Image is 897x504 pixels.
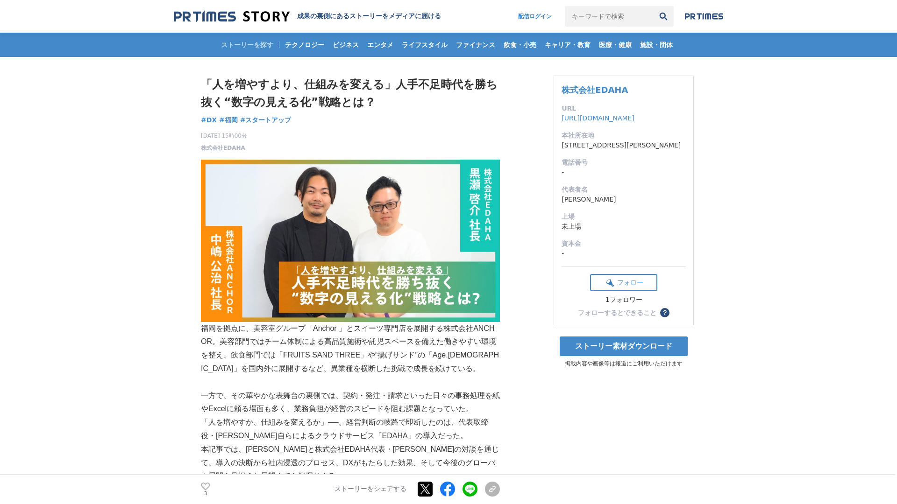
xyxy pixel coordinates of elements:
span: ライフスタイル [398,41,451,49]
button: 検索 [653,6,674,27]
dd: [PERSON_NAME] [562,195,686,204]
img: 成果の裏側にあるストーリーをメディアに届ける [174,10,290,23]
input: キーワードで検索 [565,6,653,27]
span: #福岡 [219,116,238,124]
a: 配信ログイン [509,6,561,27]
span: #スタートアップ [240,116,292,124]
button: ？ [660,308,669,317]
dd: [STREET_ADDRESS][PERSON_NAME] [562,140,686,150]
h2: 成果の裏側にあるストーリーをメディアに届ける [297,12,441,21]
a: 医療・健康 [595,33,635,57]
dd: - [562,168,686,177]
div: フォローするとできること [578,309,656,316]
span: ？ [662,309,668,316]
a: #DX [201,115,217,125]
a: 株式会社EDAHA [562,85,628,95]
dd: - [562,249,686,259]
a: テクノロジー [281,33,328,57]
span: キャリア・教育 [541,41,594,49]
dt: 代表者名 [562,185,686,195]
span: ファイナンス [452,41,499,49]
span: #DX [201,116,217,124]
dt: URL [562,104,686,113]
a: エンタメ [363,33,397,57]
a: #福岡 [219,115,238,125]
div: 1フォロワー [590,296,657,304]
a: [URL][DOMAIN_NAME] [562,114,634,122]
button: フォロー [590,274,657,291]
dt: 電話番号 [562,158,686,168]
dt: 上場 [562,212,686,222]
h1: 「人を増やすより、仕組みを変える」人手不足時代を勝ち抜く“数字の見える化”戦略とは？ [201,76,500,112]
p: 「人を増やすか、仕組みを変えるか」──。経営判断の岐路で即断したのは、代表取締役・[PERSON_NAME]自らによるクラウドサービス「EDAHA」の導入だった。 [201,416,500,443]
a: ストーリー素材ダウンロード [560,336,688,356]
span: ビジネス [329,41,363,49]
a: 飲食・小売 [500,33,540,57]
a: 成果の裏側にあるストーリーをメディアに届ける 成果の裏側にあるストーリーをメディアに届ける [174,10,441,23]
span: 飲食・小売 [500,41,540,49]
span: テクノロジー [281,41,328,49]
img: thumbnail_96881320-a362-11f0-be38-a389c2315d6f.png [201,160,500,322]
dt: 資本金 [562,239,686,249]
span: [DATE] 15時00分 [201,132,247,140]
p: 3 [201,491,210,496]
span: 施設・団体 [636,41,676,49]
p: 本記事では、[PERSON_NAME]と株式会社EDAHA代表・[PERSON_NAME]の対談を通じて、導入の決断から社内浸透のプロセス、DXがもたらした効果、そして今後のグローバル展開を見据... [201,443,500,483]
p: 一方で、その華やかな表舞台の裏側では、契約・発注・請求といった日々の事務処理を紙やExcelに頼る場面も多く、業務負担が経営のスピードを阻む課題となっていた。 [201,389,500,416]
a: ファイナンス [452,33,499,57]
a: ライフスタイル [398,33,451,57]
span: 医療・健康 [595,41,635,49]
dt: 本社所在地 [562,131,686,140]
a: 株式会社EDAHA [201,144,245,152]
span: エンタメ [363,41,397,49]
p: 掲載内容や画像等は報道にご利用いただけます [554,360,694,368]
a: 施設・団体 [636,33,676,57]
a: #スタートアップ [240,115,292,125]
dd: 未上場 [562,222,686,231]
img: prtimes [685,13,723,20]
a: ビジネス [329,33,363,57]
p: ストーリーをシェアする [335,485,406,494]
a: キャリア・教育 [541,33,594,57]
p: 福岡を拠点に、美容室グループ「Anchor 」とスイーツ専門店を展開する株式会社ANCHOR。美容部門ではチーム体制による高品質施術や託児スペースを備えた働きやすい環境を整え、飲食部門では「FR... [201,322,500,376]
